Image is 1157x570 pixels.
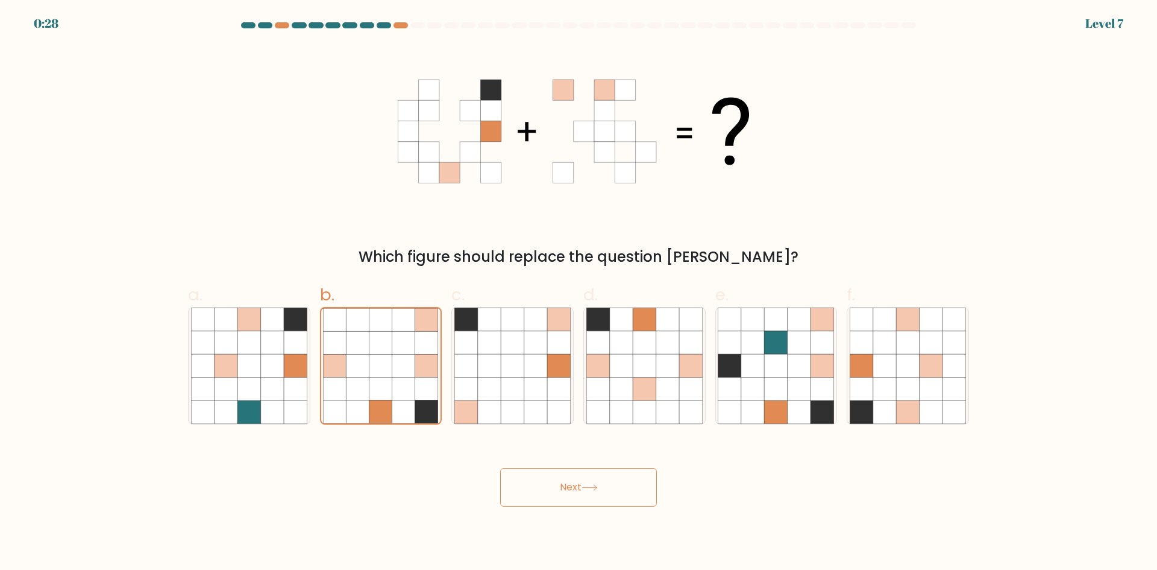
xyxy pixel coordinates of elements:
span: b. [320,283,334,306]
div: Which figure should replace the question [PERSON_NAME]? [195,246,962,268]
span: c. [451,283,465,306]
span: a. [188,283,202,306]
div: Level 7 [1085,14,1123,33]
span: e. [715,283,729,306]
div: 0:28 [34,14,58,33]
span: f. [847,283,855,306]
span: d. [583,283,598,306]
button: Next [500,468,657,507]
